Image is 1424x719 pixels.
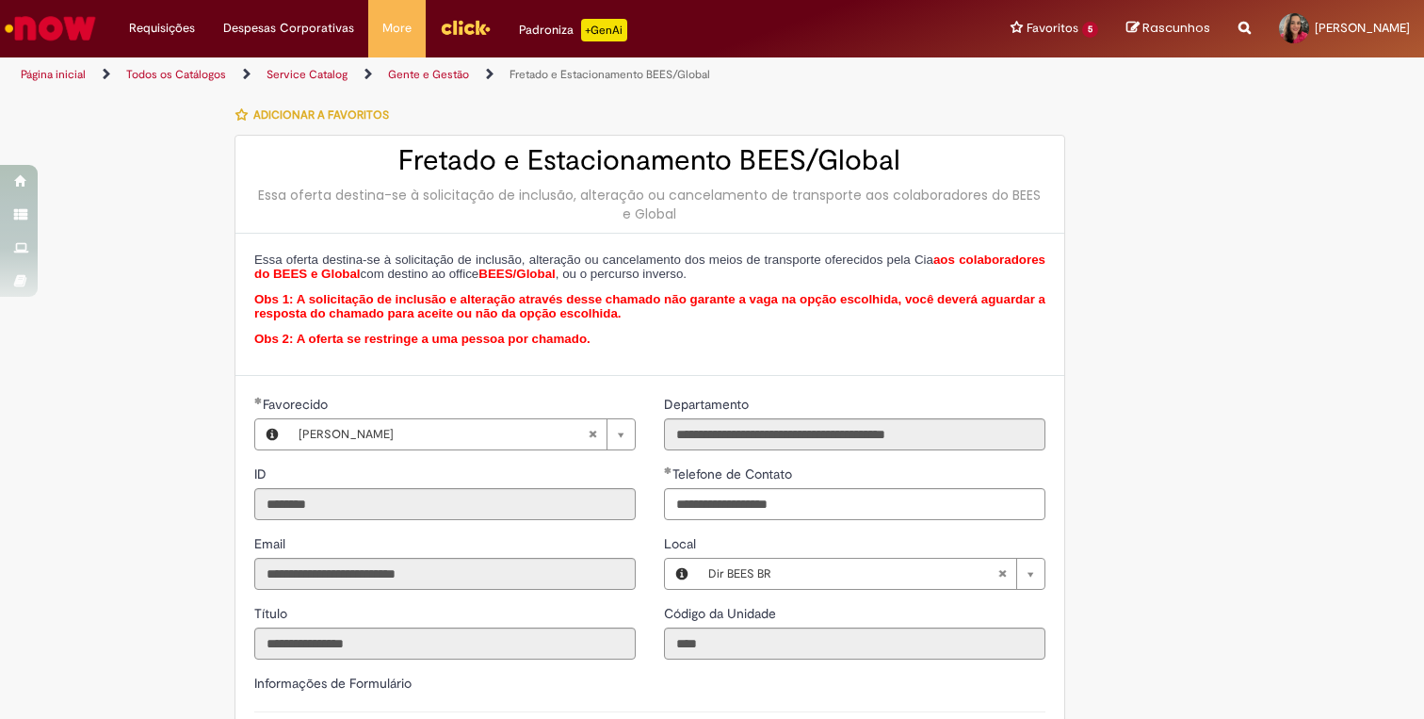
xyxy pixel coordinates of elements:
[14,57,935,92] ul: Trilhas de página
[254,465,270,483] label: Somente leitura - ID
[254,186,1045,223] div: Essa oferta destina-se à solicitação de inclusão, alteração ou cancelamento de transporte aos col...
[519,19,627,41] div: Padroniza
[699,559,1044,589] a: Dir BEES BRLimpar campo Local
[440,13,491,41] img: click_logo_yellow_360x200.png
[388,67,469,82] a: Gente e Gestão
[382,19,412,38] span: More
[664,395,752,414] label: Somente leitura - Departamento
[664,604,780,623] label: Somente leitura - Código da Unidade
[254,253,1045,282] span: Essa oferta destina-se à solicitação de inclusão, alteração ou cancelamento dos meios de transpor...
[578,419,607,449] abbr: Limpar campo Favorecido
[478,267,555,281] span: BEES/Global
[672,466,796,482] span: Telefone de Contato
[988,559,1016,589] abbr: Limpar campo Local
[581,19,627,41] p: +GenAi
[253,107,389,123] span: Adicionar a Favoritos
[254,332,591,346] span: Obs 2: A oferta se restringe a uma pessoa por chamado.
[254,488,636,520] input: ID
[254,466,270,482] span: Somente leitura - ID
[223,19,354,38] span: Despesas Corporativas
[254,397,263,404] span: Obrigatório Preenchido
[664,466,672,474] span: Obrigatório Preenchido
[254,145,1045,176] h2: Fretado e Estacionamento BEES/Global
[254,292,1045,321] span: Obs 1: A solicitação de inclusão e alteração através desse chamado não garante a vaga na opção es...
[1082,22,1098,38] span: 5
[254,534,289,553] label: Somente leitura - Email
[254,628,636,660] input: Título
[255,419,289,449] button: Favorecido, Visualizar este registro Isabella Correa De Souza
[254,535,289,552] span: Somente leitura - Email
[664,628,1045,660] input: Código da Unidade
[1142,19,1210,37] span: Rascunhos
[235,95,399,135] button: Adicionar a Favoritos
[664,605,780,622] span: Somente leitura - Código da Unidade
[126,67,226,82] a: Todos os Catálogos
[2,9,99,47] img: ServiceNow
[254,675,412,692] label: Informações de Formulário
[263,396,332,413] span: Necessários - Favorecido
[510,67,710,82] a: Fretado e Estacionamento BEES/Global
[1315,20,1410,36] span: [PERSON_NAME]
[664,535,700,552] span: Local
[129,19,195,38] span: Requisições
[708,559,997,589] span: Dir BEES BR
[289,419,635,449] a: [PERSON_NAME]Limpar campo Favorecido
[254,605,291,622] span: Somente leitura - Título
[254,558,636,590] input: Email
[664,396,752,413] span: Somente leitura - Departamento
[664,488,1045,520] input: Telefone de Contato
[21,67,86,82] a: Página inicial
[299,419,588,449] span: [PERSON_NAME]
[665,559,699,589] button: Local, Visualizar este registro Dir BEES BR
[267,67,348,82] a: Service Catalog
[254,604,291,623] label: Somente leitura - Título
[1027,19,1078,38] span: Favoritos
[664,418,1045,450] input: Departamento
[1126,20,1210,38] a: Rascunhos
[254,253,1045,282] span: aos colaboradores do BEES e Global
